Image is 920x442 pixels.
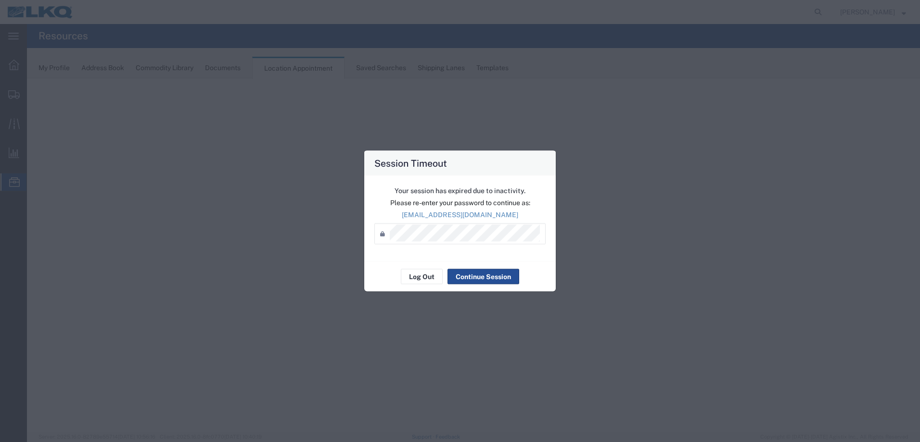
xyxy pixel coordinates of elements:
[374,210,546,220] p: [EMAIL_ADDRESS][DOMAIN_NAME]
[374,198,546,208] p: Please re-enter your password to continue as:
[447,269,519,284] button: Continue Session
[374,186,546,196] p: Your session has expired due to inactivity.
[374,156,447,170] h4: Session Timeout
[401,269,443,284] button: Log Out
